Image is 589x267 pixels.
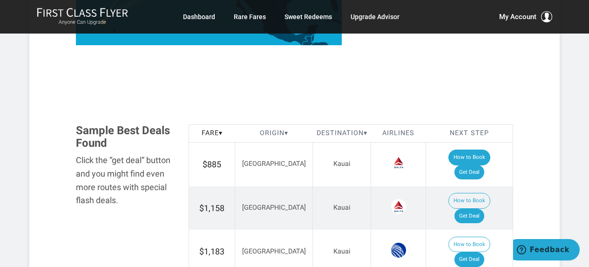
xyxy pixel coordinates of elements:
[454,209,484,224] a: Get Deal
[454,165,484,180] a: Get Deal
[499,11,536,22] span: My Account
[37,19,128,26] small: Anyone Can Upgrade
[316,45,329,58] path: Nicaragua
[183,8,215,25] a: Dashboard
[76,154,175,207] div: Click the “get deal” button and you might find even more routes with special flash deals.
[234,8,266,25] a: Rare Fares
[351,8,399,25] a: Upgrade Advisor
[391,199,406,214] span: Delta Airlines
[219,129,223,137] span: ▾
[448,150,490,165] button: How to Book
[37,7,128,26] a: First Class FlyerAnyone Can Upgrade
[235,125,313,143] th: Origin
[199,246,224,256] span: $1,183
[203,159,221,169] span: $885
[448,193,490,209] button: How to Book
[391,243,406,258] span: United
[454,252,484,267] a: Get Deal
[311,34,314,42] path: Belize
[333,247,351,255] span: Kauai
[333,204,351,212] span: Kauai
[448,237,490,253] button: How to Book
[242,204,306,212] span: [GEOGRAPHIC_DATA]
[364,129,367,137] span: ▾
[426,125,513,143] th: Next Step
[313,125,371,143] th: Destination
[242,247,306,255] span: [GEOGRAPHIC_DATA]
[391,155,406,170] span: Delta Airlines
[284,8,332,25] a: Sweet Redeems
[189,125,235,143] th: Fare
[333,160,351,168] span: Kauai
[371,125,426,143] th: Airlines
[199,203,224,213] span: $1,158
[302,36,314,48] path: Guatemala
[499,11,552,22] button: My Account
[37,7,128,17] img: First Class Flyer
[76,124,175,149] h3: Sample Best Deals Found
[513,239,580,262] iframe: Opens a widget where you can find more information
[284,129,288,137] span: ▾
[242,160,306,168] span: [GEOGRAPHIC_DATA]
